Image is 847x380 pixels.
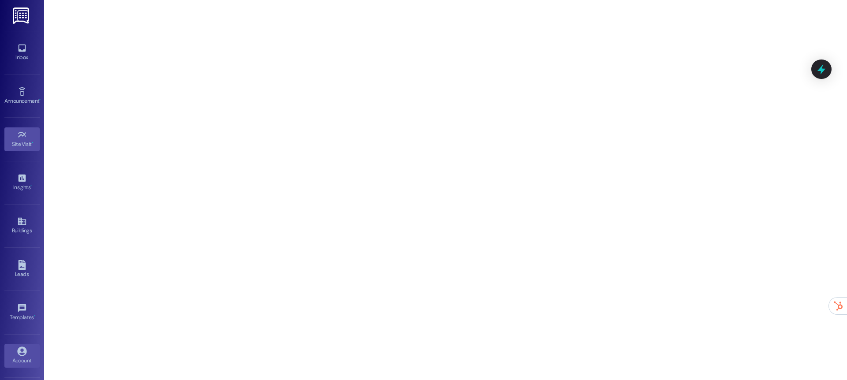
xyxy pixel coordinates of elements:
a: Site Visit • [4,127,40,151]
a: Account [4,344,40,368]
a: Inbox [4,41,40,64]
a: Buildings [4,214,40,238]
span: • [39,97,41,103]
span: • [30,183,32,189]
a: Templates • [4,301,40,324]
a: Leads [4,257,40,281]
span: • [32,140,33,146]
span: • [34,313,35,319]
img: ResiDesk Logo [13,7,31,24]
a: Insights • [4,171,40,194]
